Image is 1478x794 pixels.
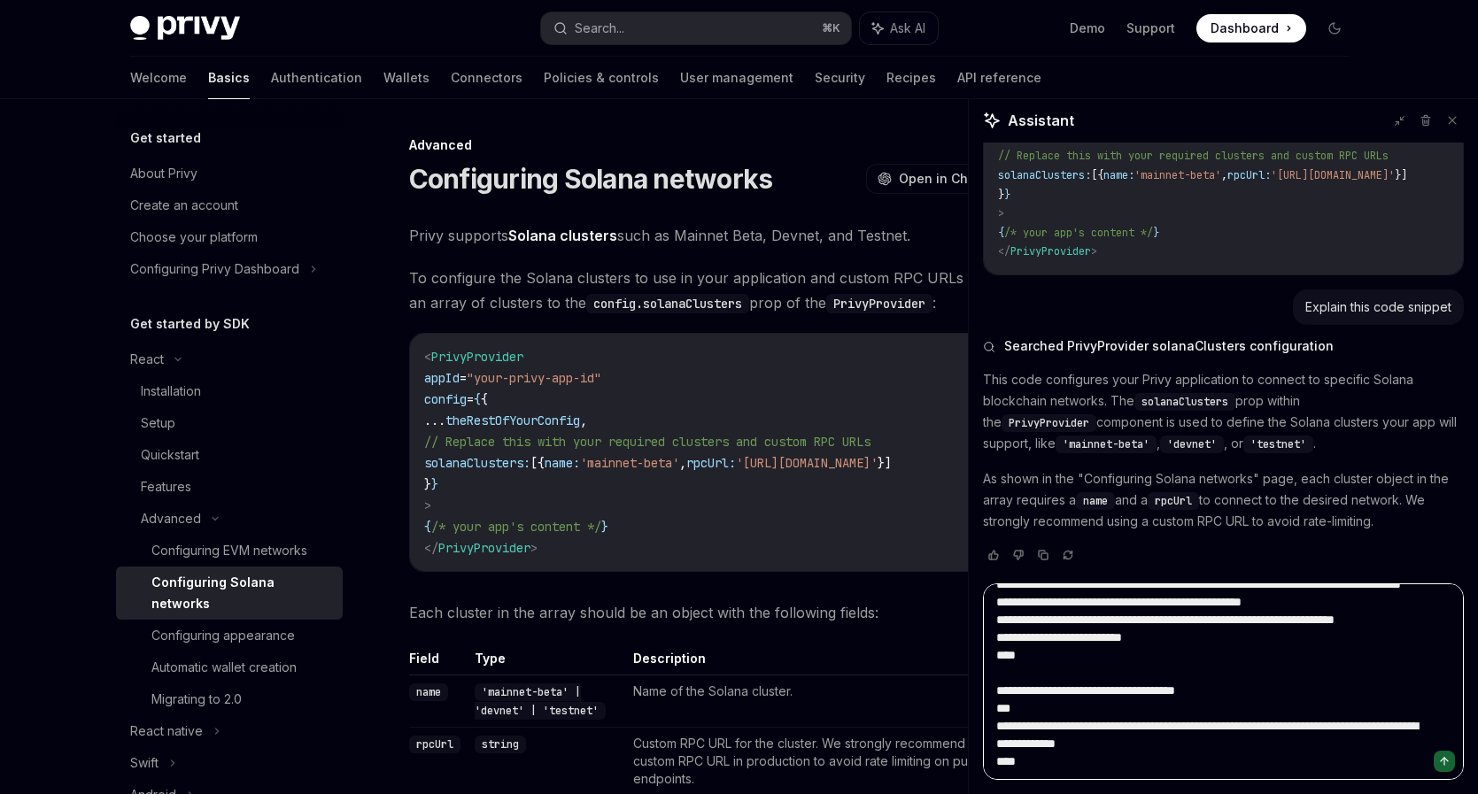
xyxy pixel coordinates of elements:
[431,519,601,535] span: /* your app's content */
[957,57,1041,99] a: API reference
[1227,168,1271,182] span: rpcUrl:
[1196,14,1306,42] a: Dashboard
[1008,110,1074,131] span: Assistant
[468,650,626,675] th: Type
[1134,168,1221,182] span: 'mainnet-beta'
[130,227,258,248] div: Choose your platform
[1126,19,1175,37] a: Support
[575,18,624,39] div: Search...
[116,567,343,620] a: Configuring Solana networks
[1153,226,1159,240] span: }
[424,497,431,513] span: >
[116,471,343,503] a: Features
[998,130,1017,144] span: ...
[409,650,468,675] th: Field
[151,625,295,646] div: Configuring appearance
[1004,337,1334,355] span: Searched PrivyProvider solanaClusters configuration
[451,57,522,99] a: Connectors
[116,683,343,715] a: Migrating to 2.0
[1010,244,1091,258] span: PrivyProvider
[141,444,199,466] div: Quickstart
[626,675,1048,728] td: Name of the Solana cluster.
[860,12,938,44] button: Ask AI
[998,226,1004,240] span: {
[998,149,1389,163] span: // Replace this with your required clusters and custom RPC URLs
[481,391,488,407] span: {
[1083,494,1108,508] span: name
[1395,168,1407,182] span: }]
[878,455,892,471] span: }]
[424,519,431,535] span: {
[141,412,175,434] div: Setup
[1009,416,1089,430] span: PrivyProvider
[1271,168,1395,182] span: '[URL][DOMAIN_NAME]'
[686,455,736,471] span: rpcUrl:
[541,12,851,44] button: Search...⌘K
[1250,437,1306,451] span: 'testnet'
[626,650,1048,675] th: Description
[116,651,343,683] a: Automatic wallet creation
[424,370,460,386] span: appId
[1091,168,1103,182] span: [{
[151,689,242,710] div: Migrating to 2.0
[679,455,686,471] span: ,
[998,188,1004,202] span: }
[580,455,679,471] span: 'mainnet-beta'
[736,455,878,471] span: '[URL][DOMAIN_NAME]'
[130,258,299,280] div: Configuring Privy Dashboard
[467,370,601,386] span: "your-privy-app-id"
[983,337,1464,355] button: Searched PrivyProvider solanaClusters configuration
[130,163,197,184] div: About Privy
[116,221,343,253] a: Choose your platform
[116,439,343,471] a: Quickstart
[208,57,250,99] a: Basics
[474,391,481,407] span: {
[815,57,865,99] a: Security
[475,683,606,720] code: 'mainnet-beta' | 'devnet' | 'testnet'
[445,412,580,428] span: theRestOfYourConfig
[822,21,840,35] span: ⌘ K
[899,170,1007,188] span: Open in ChatGPT
[116,535,343,567] a: Configuring EVM networks
[1004,188,1010,202] span: }
[424,455,530,471] span: solanaClusters:
[998,244,1010,258] span: </
[530,540,538,556] span: >
[998,206,1004,220] span: >
[890,19,925,37] span: Ask AI
[130,16,240,41] img: dark logo
[130,721,203,742] div: React native
[601,519,608,535] span: }
[424,412,445,428] span: ...
[151,540,307,561] div: Configuring EVM networks
[130,127,201,149] h5: Get started
[1070,19,1105,37] a: Demo
[1434,751,1455,772] button: Send message
[1017,130,1134,144] span: theRestOfYourConfig
[424,349,431,365] span: <
[409,223,1048,248] span: Privy supports such as Mainnet Beta, Devnet, and Testnet.
[508,227,617,245] a: Solana clusters
[116,375,343,407] a: Installation
[130,313,250,335] h5: Get started by SDK
[130,57,187,99] a: Welcome
[409,163,773,195] h1: Configuring Solana networks
[983,468,1464,532] p: As shown in the "Configuring Solana networks" page, each cluster object in the array requires a a...
[460,370,467,386] span: =
[130,195,238,216] div: Create an account
[467,391,474,407] span: =
[586,294,749,313] code: config.solanaClusters
[431,476,438,492] span: }
[998,168,1091,182] span: solanaClusters:
[1091,244,1097,258] span: >
[116,158,343,189] a: About Privy
[424,540,438,556] span: </
[383,57,429,99] a: Wallets
[1103,168,1134,182] span: name:
[1305,298,1451,316] div: Explain this code snippet
[409,736,460,753] code: rpcUrl
[1211,19,1279,37] span: Dashboard
[983,369,1464,454] p: This code configures your Privy application to connect to specific Solana blockchain networks. Th...
[866,164,1018,194] button: Open in ChatGPT
[141,381,201,402] div: Installation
